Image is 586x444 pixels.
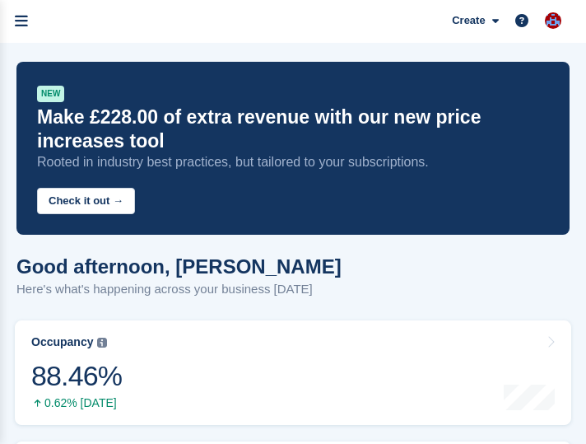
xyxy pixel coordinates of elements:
[37,188,135,215] button: Check it out →
[97,338,107,348] img: icon-info-grey-7440780725fd019a000dd9b08b2336e03edf1995a4989e88bcd33f0948082b44.svg
[545,12,561,29] img: Scott Ritchie
[37,153,549,171] p: Rooted in industry best practices, but tailored to your subscriptions.
[15,320,571,425] a: Occupancy 88.46% 0.62% [DATE]
[31,359,122,393] div: 88.46%
[37,105,549,153] p: Make £228.00 of extra revenue with our new price increases tool
[31,396,122,410] div: 0.62% [DATE]
[31,335,93,349] div: Occupancy
[16,280,342,299] p: Here's what's happening across your business [DATE]
[37,86,64,102] div: NEW
[16,255,342,278] h1: Good afternoon, [PERSON_NAME]
[452,12,485,29] span: Create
